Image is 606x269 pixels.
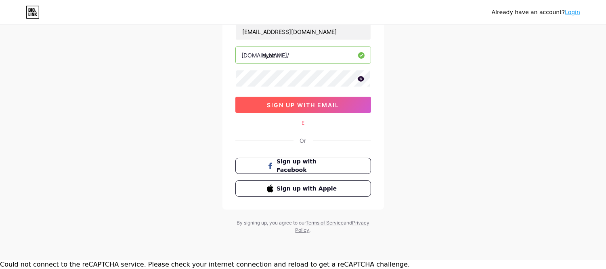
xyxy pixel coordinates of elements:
a: Login [565,9,580,15]
input: Email [236,23,371,40]
button: sign up with email [235,97,371,113]
a: Terms of Service [306,220,344,226]
div: E [235,119,371,127]
div: Already have an account? [492,8,580,17]
span: Sign up with Apple [277,184,339,193]
button: Sign up with Apple [235,180,371,197]
input: username [236,47,371,63]
div: Or [300,136,306,145]
span: sign up with email [267,102,339,108]
span: Sign up with Facebook [277,157,339,174]
div: [DOMAIN_NAME]/ [242,51,289,59]
div: By signing up, you agree to our and . [235,219,372,234]
button: Sign up with Facebook [235,158,371,174]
